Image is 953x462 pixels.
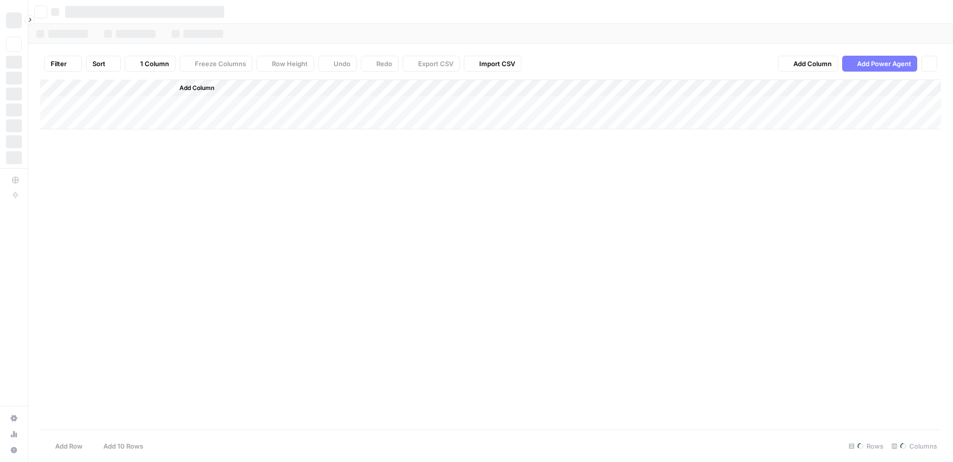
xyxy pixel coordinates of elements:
button: Add Row [40,438,88,454]
span: Undo [334,59,350,69]
span: Add Column [793,59,832,69]
span: Export CSV [418,59,453,69]
span: 1 Column [140,59,169,69]
a: Usage [6,426,22,442]
div: Columns [887,438,941,454]
span: Add Column [179,84,214,92]
span: Redo [376,59,392,69]
button: Help + Support [6,442,22,458]
span: Filter [51,59,67,69]
button: Row Height [257,56,314,72]
button: Add Column [778,56,838,72]
button: Sort [86,56,121,72]
button: Import CSV [464,56,521,72]
button: Undo [318,56,357,72]
span: Import CSV [479,59,515,69]
a: Settings [6,410,22,426]
button: Add Power Agent [842,56,917,72]
button: Filter [44,56,82,72]
button: Freeze Columns [179,56,253,72]
button: Redo [361,56,399,72]
button: Add 10 Rows [88,438,149,454]
span: Add 10 Rows [103,441,143,451]
div: Rows [845,438,887,454]
span: Freeze Columns [195,59,246,69]
span: Add Power Agent [857,59,911,69]
span: Row Height [272,59,308,69]
span: Add Row [55,441,83,451]
button: 1 Column [125,56,175,72]
button: Add Column [167,82,218,94]
button: Export CSV [403,56,460,72]
span: Sort [92,59,105,69]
